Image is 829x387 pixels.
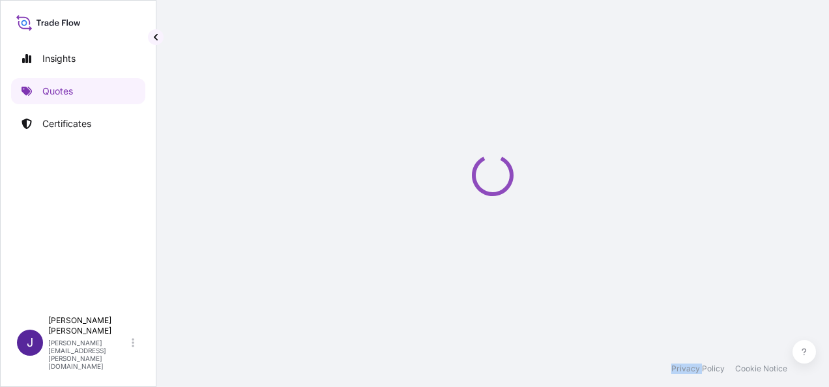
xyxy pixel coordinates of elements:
[11,78,145,104] a: Quotes
[671,364,725,374] a: Privacy Policy
[42,52,76,65] p: Insights
[42,117,91,130] p: Certificates
[48,339,129,370] p: [PERSON_NAME][EMAIL_ADDRESS][PERSON_NAME][DOMAIN_NAME]
[11,46,145,72] a: Insights
[735,364,787,374] a: Cookie Notice
[42,85,73,98] p: Quotes
[48,315,129,336] p: [PERSON_NAME] [PERSON_NAME]
[11,111,145,137] a: Certificates
[27,336,33,349] span: J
